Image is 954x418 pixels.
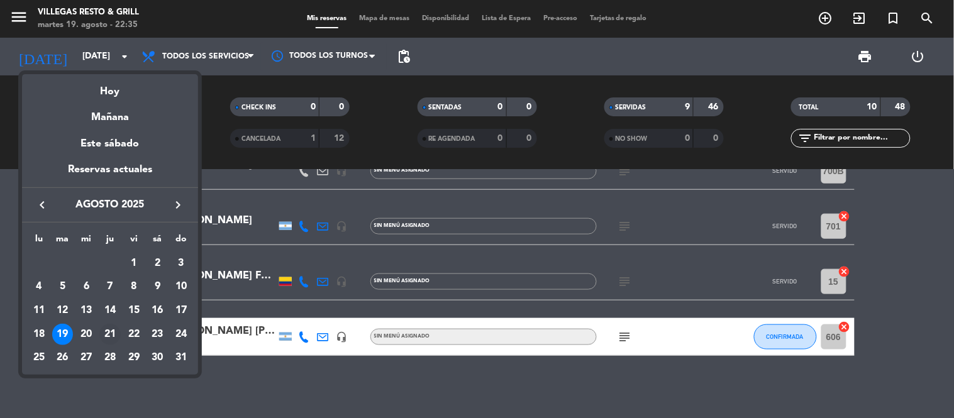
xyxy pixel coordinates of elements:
div: 16 [147,300,168,321]
div: 27 [75,347,97,368]
div: 29 [123,347,145,368]
td: 21 de agosto de 2025 [98,322,122,346]
button: keyboard_arrow_left [31,197,53,213]
td: 5 de agosto de 2025 [51,275,75,299]
td: 29 de agosto de 2025 [122,346,146,370]
div: Mañana [22,100,198,126]
div: 4 [28,276,50,297]
div: 18 [28,324,50,345]
div: 22 [123,324,145,345]
button: keyboard_arrow_right [167,197,189,213]
td: 3 de agosto de 2025 [169,251,193,275]
th: jueves [98,232,122,251]
div: 25 [28,347,50,368]
td: 27 de agosto de 2025 [74,346,98,370]
td: 19 de agosto de 2025 [51,322,75,346]
div: 2 [147,253,168,274]
td: 4 de agosto de 2025 [27,275,51,299]
td: 26 de agosto de 2025 [51,346,75,370]
div: 30 [147,347,168,368]
div: 19 [52,324,74,345]
div: 20 [75,324,97,345]
div: 26 [52,347,74,368]
div: 9 [147,276,168,297]
th: domingo [169,232,193,251]
div: 23 [147,324,168,345]
td: 16 de agosto de 2025 [146,299,170,322]
td: 6 de agosto de 2025 [74,275,98,299]
div: Reservas actuales [22,162,198,187]
div: Este sábado [22,126,198,162]
td: 10 de agosto de 2025 [169,275,193,299]
div: 24 [170,324,192,345]
div: 13 [75,300,97,321]
td: 17 de agosto de 2025 [169,299,193,322]
div: 1 [123,253,145,274]
td: 7 de agosto de 2025 [98,275,122,299]
div: 31 [170,347,192,368]
div: 28 [99,347,121,368]
td: 23 de agosto de 2025 [146,322,170,346]
div: 8 [123,276,145,297]
th: martes [51,232,75,251]
td: 18 de agosto de 2025 [27,322,51,346]
td: 11 de agosto de 2025 [27,299,51,322]
div: 3 [170,253,192,274]
td: 24 de agosto de 2025 [169,322,193,346]
div: 21 [99,324,121,345]
th: viernes [122,232,146,251]
td: 14 de agosto de 2025 [98,299,122,322]
th: lunes [27,232,51,251]
td: 9 de agosto de 2025 [146,275,170,299]
i: keyboard_arrow_left [35,197,50,212]
td: 30 de agosto de 2025 [146,346,170,370]
td: 8 de agosto de 2025 [122,275,146,299]
td: 28 de agosto de 2025 [98,346,122,370]
div: Hoy [22,74,198,100]
div: 7 [99,276,121,297]
div: 17 [170,300,192,321]
td: 20 de agosto de 2025 [74,322,98,346]
td: 25 de agosto de 2025 [27,346,51,370]
th: miércoles [74,232,98,251]
div: 10 [170,276,192,297]
div: 12 [52,300,74,321]
td: 12 de agosto de 2025 [51,299,75,322]
div: 15 [123,300,145,321]
td: 2 de agosto de 2025 [146,251,170,275]
span: agosto 2025 [53,197,167,213]
td: AGO. [27,251,122,275]
td: 15 de agosto de 2025 [122,299,146,322]
td: 22 de agosto de 2025 [122,322,146,346]
div: 11 [28,300,50,321]
td: 13 de agosto de 2025 [74,299,98,322]
td: 31 de agosto de 2025 [169,346,193,370]
th: sábado [146,232,170,251]
td: 1 de agosto de 2025 [122,251,146,275]
div: 5 [52,276,74,297]
div: 6 [75,276,97,297]
i: keyboard_arrow_right [170,197,186,212]
div: 14 [99,300,121,321]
